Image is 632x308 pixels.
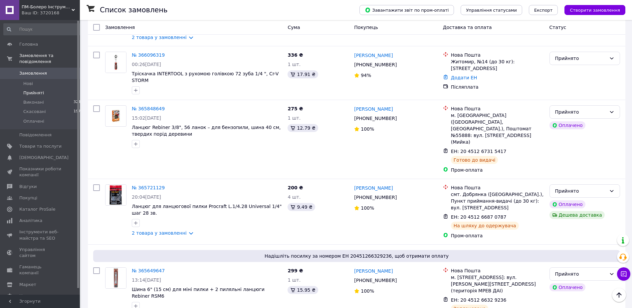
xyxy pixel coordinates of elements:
[3,23,84,35] input: Пошук
[451,75,477,80] a: Додати ЕН
[461,5,522,15] button: Управління статусами
[105,52,126,73] img: Фото товару
[288,277,301,283] span: 1 шт.
[105,109,126,123] img: Фото товару
[353,193,398,202] div: [PHONE_NUMBER]
[549,211,605,219] div: Дешева доставка
[100,6,167,14] h1: Список замовлень
[19,195,37,201] span: Покупці
[132,230,187,236] a: 2 товара у замовленні
[19,132,52,138] span: Повідомлення
[451,84,544,90] div: Післяплата
[365,7,449,13] span: Завантажити звіт по пром-оплаті
[19,41,38,47] span: Головна
[466,8,517,13] span: Управління статусами
[19,206,55,212] span: Каталог ProSale
[549,121,585,129] div: Оплачено
[288,203,315,211] div: 9.49 ₴
[354,106,393,112] a: [PERSON_NAME]
[451,167,544,173] div: Пром-оплата
[22,10,80,16] div: Ваш ID: 3720168
[353,114,398,123] div: [PHONE_NUMBER]
[288,25,300,30] span: Cума
[361,126,374,132] span: 100%
[361,288,374,294] span: 100%
[451,156,498,164] div: Готово до видачі
[555,108,606,116] div: Прийнято
[451,149,507,154] span: ЕН: 20 4512 6731 5417
[132,268,165,273] a: № 365649647
[132,277,161,283] span: 13:14[DATE]
[288,62,301,67] span: 1 шт.
[612,288,626,302] button: Наверх
[105,25,135,30] span: Замовлення
[451,58,544,72] div: Житомир, №14 (до 30 кг): [STREET_ADDRESS]
[22,4,72,10] span: ПМ-Болеро Інструмент
[361,205,374,211] span: 100%
[96,253,617,259] span: Надішліть посилку за номером ЕН 20451266329236, щоб отримати оплату
[23,81,33,87] span: Нові
[19,143,62,149] span: Товари та послуги
[23,90,44,96] span: Прийняті
[132,185,165,190] a: № 365721129
[19,218,42,224] span: Аналітика
[451,274,544,294] div: м. [STREET_ADDRESS]: вул. [PERSON_NAME][STREET_ADDRESS] (територія МРЕВ ДАІ)
[105,184,126,206] a: Фото товару
[564,5,625,15] button: Створити замовлення
[132,52,165,58] a: № 366096319
[19,70,47,76] span: Замовлення
[19,293,53,299] span: Налаштування
[354,268,393,274] a: [PERSON_NAME]
[288,194,301,200] span: 4 шт.
[23,109,46,115] span: Скасовані
[361,73,371,78] span: 94%
[549,283,585,291] div: Оплачено
[23,99,44,105] span: Виконані
[288,268,303,273] span: 299 ₴
[19,184,37,190] span: Відгуки
[617,267,630,281] button: Чат з покупцем
[549,200,585,208] div: Оплачено
[132,287,265,299] a: Шина 6" (15 см) для міні пилки + 2 пиляльні ланцюги Rebiner RSM6
[353,276,398,285] div: [PHONE_NUMBER]
[451,191,544,211] div: смт. Добрянка ([GEOGRAPHIC_DATA].), Пункт приймання-видачі (до 30 кг): вул. [STREET_ADDRESS]
[288,185,303,190] span: 200 ₴
[288,106,303,111] span: 275 ₴
[105,268,126,288] img: Фото товару
[529,5,558,15] button: Експорт
[132,194,161,200] span: 20:04[DATE]
[451,105,544,112] div: Нова Пошта
[451,267,544,274] div: Нова Пошта
[451,52,544,58] div: Нова Пошта
[19,282,36,288] span: Маркет
[555,55,606,62] div: Прийнято
[451,112,544,145] div: м. [GEOGRAPHIC_DATA] ([GEOGRAPHIC_DATA], [GEOGRAPHIC_DATA].), Поштомат №55888: вул. [STREET_ADDRE...
[132,62,161,67] span: 00:26[DATE]
[105,52,126,73] a: Фото товару
[19,247,62,259] span: Управління сайтом
[132,35,187,40] a: 2 товара у замовленні
[451,214,507,220] span: ЕН: 20 4512 6687 0787
[19,166,62,178] span: Показники роботи компанії
[105,267,126,289] a: Фото товару
[132,106,165,111] a: № 365848649
[105,185,126,205] img: Фото товару
[359,5,454,15] button: Завантажити звіт по пром-оплаті
[74,109,83,115] span: 1974
[288,115,301,121] span: 1 шт.
[451,222,519,230] div: На шляху до одержувача
[558,7,625,12] a: Створити замовлення
[132,204,282,216] a: Ланцюг для ланцюгової пилки Procraft L.1/4.28 Universal 1/4" шаг 28 зв.
[19,53,80,65] span: Замовлення та повідомлення
[19,155,69,161] span: [DEMOGRAPHIC_DATA]
[132,115,161,121] span: 15:02[DATE]
[288,124,318,132] div: 12.79 ₴
[288,70,318,78] div: 17.91 ₴
[288,52,303,58] span: 336 ₴
[23,118,44,124] span: Оплачені
[354,185,393,191] a: [PERSON_NAME]
[354,25,378,30] span: Покупець
[451,184,544,191] div: Нова Пошта
[555,270,606,278] div: Прийнято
